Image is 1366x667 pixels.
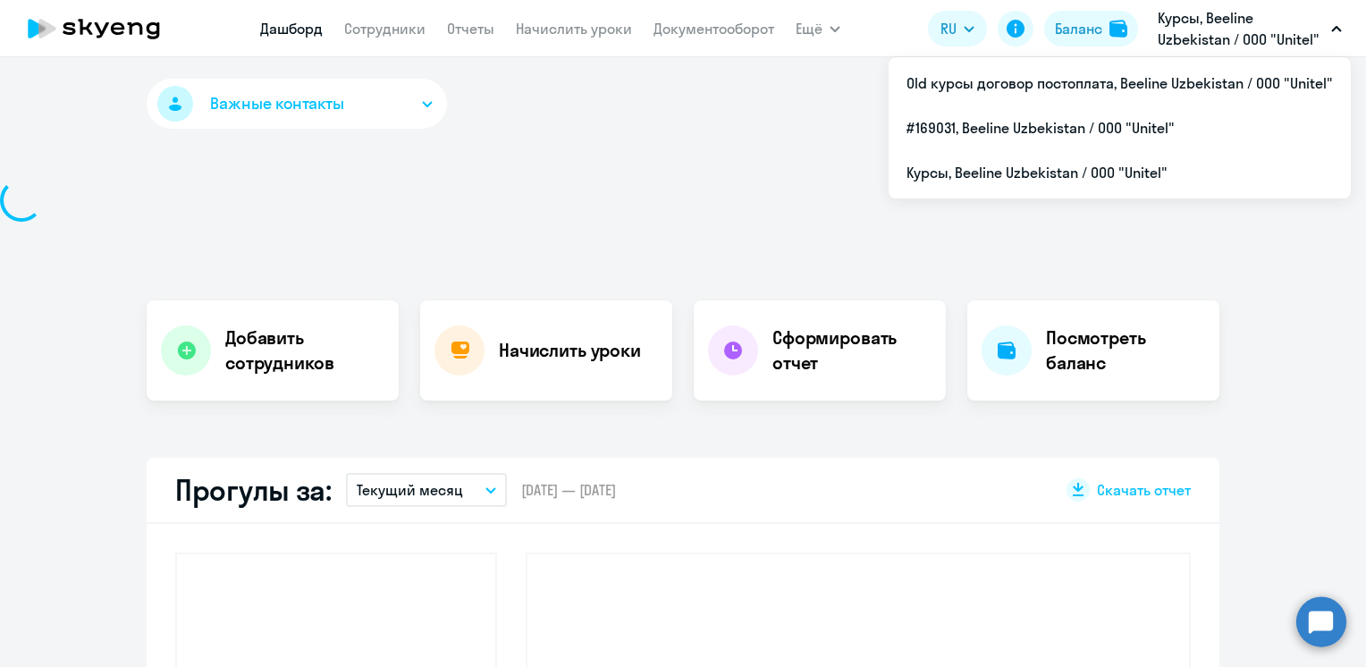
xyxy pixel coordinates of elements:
[357,479,463,501] p: Текущий месяц
[772,325,932,376] h4: Сформировать отчет
[499,338,641,363] h4: Начислить уроки
[210,92,344,115] span: Важные контакты
[260,20,323,38] a: Дашборд
[1046,325,1205,376] h4: Посмотреть баланс
[928,11,987,46] button: RU
[1044,11,1138,46] button: Балансbalance
[1158,7,1324,50] p: Курсы, Beeline Uzbekistan / ООО "Unitel"
[1097,480,1191,500] span: Скачать отчет
[1055,18,1102,39] div: Баланс
[1149,7,1351,50] button: Курсы, Beeline Uzbekistan / ООО "Unitel"
[346,473,507,507] button: Текущий месяц
[889,57,1351,198] ul: Ещё
[447,20,494,38] a: Отчеты
[1109,20,1127,38] img: balance
[796,18,822,39] span: Ещё
[175,472,332,508] h2: Прогулы за:
[147,79,447,129] button: Важные контакты
[521,480,616,500] span: [DATE] — [DATE]
[940,18,957,39] span: RU
[516,20,632,38] a: Начислить уроки
[796,11,840,46] button: Ещё
[344,20,426,38] a: Сотрудники
[225,325,384,376] h4: Добавить сотрудников
[653,20,774,38] a: Документооборот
